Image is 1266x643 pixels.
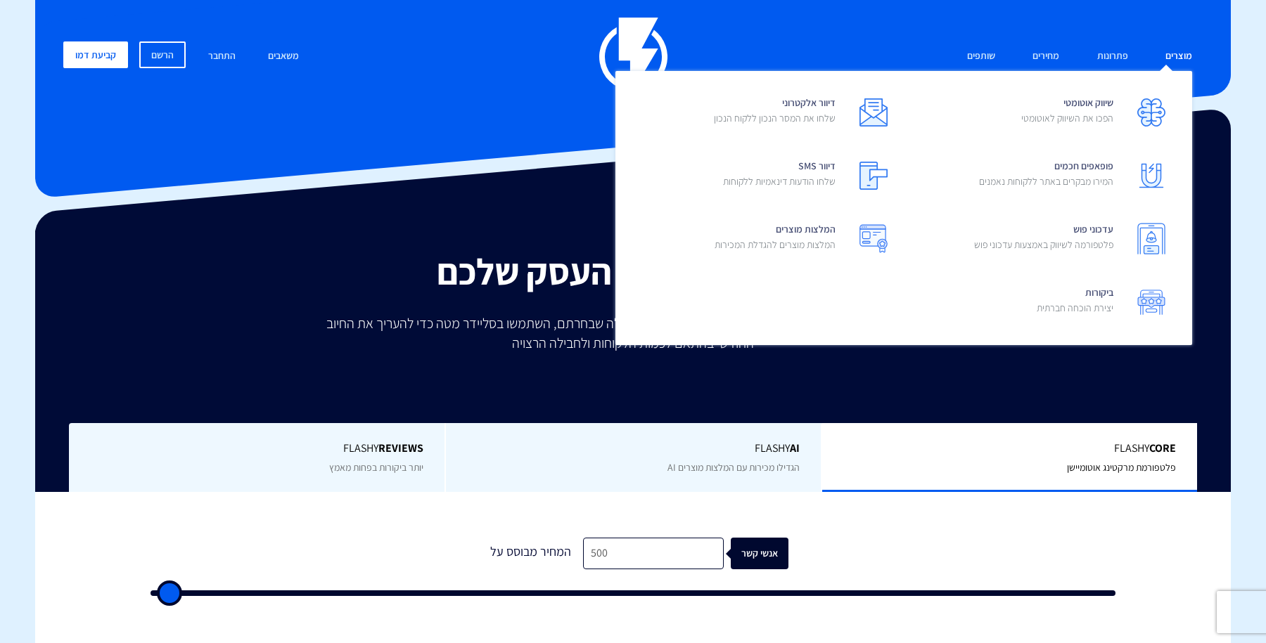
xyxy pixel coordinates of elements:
span: הגדילו מכירות עם המלצות מוצרים AI [667,461,800,474]
a: דיוור אלקטרונישלחו את המסר הנכון ללקוח הנכון [626,82,904,145]
a: פופאפים חכמיםהמירו מבקרים באתר ללקוחות נאמנים [904,145,1182,208]
a: פתרונות [1087,41,1139,72]
span: שיווק אוטומטי [1021,92,1113,132]
a: דיוור SMSשלחו הודעות דינאמיות ללקוחות [626,145,904,208]
b: Core [1149,441,1176,455]
a: קביעת דמו [63,41,128,68]
a: משאבים [257,41,309,72]
p: שלחו הודעות דינאמיות ללקוחות [723,174,836,188]
span: ביקורות [1037,282,1113,322]
a: התחבר [198,41,246,72]
a: ביקורותיצירת הוכחה חברתית [904,271,1182,335]
span: דיוור אלקטרוני [714,92,836,132]
span: המלצות מוצרים [715,219,836,259]
b: REVIEWS [378,441,423,455]
a: הרשם [139,41,186,68]
span: Flashy [467,441,800,457]
p: המלצות מוצרים להגדלת המכירות [715,238,836,252]
a: עדכוני פושפלטפורמה לשיווק באמצעות עדכוני פוש [904,208,1182,271]
p: שלחו את המסר הנכון ללקוח הנכון [714,111,836,125]
a: המלצות מוצריםהמלצות מוצרים להגדלת המכירות [626,208,904,271]
a: מחירים [1022,41,1070,72]
p: יצירת הוכחה חברתית [1037,301,1113,315]
span: עדכוני פוש [974,219,1113,259]
span: פופאפים חכמים [979,155,1113,195]
p: המחיר החודשי משתנה בהתאם לכמות אנשי הקשר בחשבון ולחבילה שבחרתם, השתמשו בסליידר מטה כדי להעריך את ... [316,313,949,353]
span: Flashy [843,441,1176,457]
span: פלטפורמת מרקטינג אוטומיישן [1067,461,1176,474]
span: יותר ביקורות בפחות מאמץ [329,461,423,474]
h2: גדלים ביחד עם העסק שלכם [46,252,1220,292]
a: שיווק אוטומטיהפכו את השיווק לאוטומטי [904,82,1182,145]
a: שותפים [957,41,1006,72]
div: אנשי קשר [738,538,795,569]
div: המחיר מבוסס על [478,538,583,569]
span: דיוור SMS [723,155,836,195]
p: המירו מבקרים באתר ללקוחות נאמנים [979,174,1113,188]
p: פלטפורמה לשיווק באמצעות עדכוני פוש [974,238,1113,252]
p: הפכו את השיווק לאוטומטי [1021,111,1113,125]
span: Flashy [90,441,423,457]
a: מוצרים [1155,41,1203,72]
b: AI [790,441,800,455]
